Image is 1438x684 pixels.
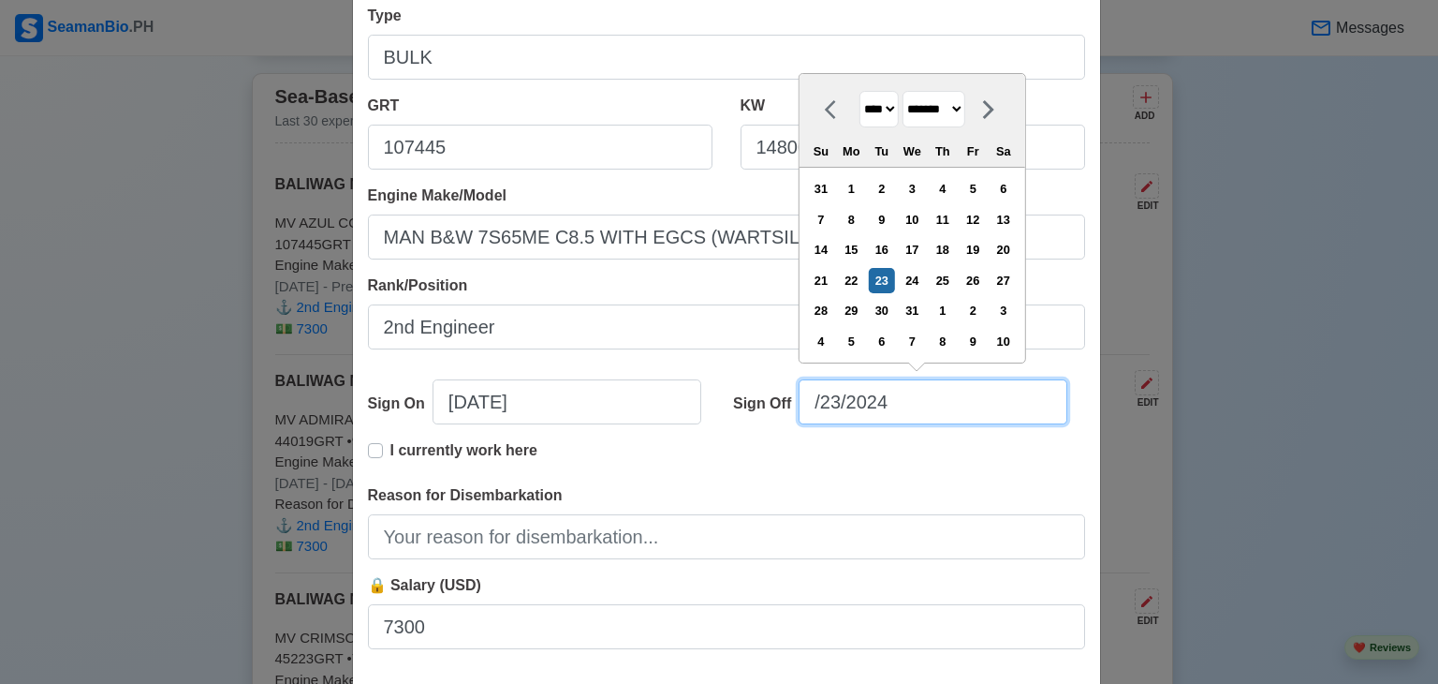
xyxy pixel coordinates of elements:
div: Choose Monday, January 1st, 2024 [839,176,864,201]
div: month 2024-01 [805,174,1019,357]
input: Your reason for disembarkation... [368,514,1085,559]
div: Choose Wednesday, January 3rd, 2024 [900,176,925,201]
div: Choose Tuesday, January 2nd, 2024 [869,176,894,201]
div: Choose Tuesday, January 23rd, 2024 [869,268,894,293]
div: Sign On [368,393,433,415]
input: Ex: Third Officer or 3/OFF [368,305,1085,349]
div: Choose Monday, February 5th, 2024 [839,329,864,354]
div: Choose Thursday, January 4th, 2024 [930,176,955,201]
div: Choose Wednesday, January 10th, 2024 [900,207,925,232]
span: KW [741,97,766,113]
span: 🔒 Salary (USD) [368,577,481,593]
div: Choose Friday, January 19th, 2024 [961,237,986,262]
div: Choose Wednesday, January 31st, 2024 [900,298,925,323]
span: Engine Make/Model [368,187,506,203]
input: ex. 2500 [368,604,1085,649]
div: Choose Thursday, January 11th, 2024 [930,207,955,232]
span: Reason for Disembarkation [368,487,563,503]
span: Type [368,7,402,23]
div: Choose Monday, January 8th, 2024 [839,207,864,232]
input: Bulk, Container, etc. [368,35,1085,80]
div: We [900,139,925,164]
div: Choose Friday, January 26th, 2024 [961,268,986,293]
div: Th [930,139,955,164]
div: Choose Monday, January 29th, 2024 [839,298,864,323]
div: Choose Friday, January 5th, 2024 [961,176,986,201]
div: Choose Wednesday, January 24th, 2024 [900,268,925,293]
div: Fr [961,139,986,164]
div: Choose Wednesday, January 17th, 2024 [900,237,925,262]
div: Choose Wednesday, February 7th, 2024 [900,329,925,354]
div: Choose Monday, January 22nd, 2024 [839,268,864,293]
div: Choose Saturday, January 13th, 2024 [990,207,1016,232]
div: Choose Saturday, January 6th, 2024 [990,176,1016,201]
div: Choose Saturday, February 3rd, 2024 [990,298,1016,323]
p: I currently work here [390,439,537,462]
div: Choose Saturday, January 20th, 2024 [990,237,1016,262]
div: Choose Sunday, January 21st, 2024 [808,268,833,293]
span: GRT [368,97,400,113]
div: Choose Thursday, February 1st, 2024 [930,298,955,323]
div: Choose Sunday, January 7th, 2024 [808,207,833,232]
div: Choose Tuesday, January 30th, 2024 [869,298,894,323]
div: Choose Friday, January 12th, 2024 [961,207,986,232]
div: Choose Friday, February 9th, 2024 [961,329,986,354]
div: Choose Thursday, January 25th, 2024 [930,268,955,293]
input: Ex. Man B&W MC [368,215,1085,260]
input: 8000 [741,125,1085,170]
div: Mo [839,139,864,164]
input: 33922 [368,125,712,170]
div: Choose Friday, February 2nd, 2024 [961,298,986,323]
div: Choose Saturday, January 27th, 2024 [990,268,1016,293]
div: Choose Tuesday, January 16th, 2024 [869,237,894,262]
div: Tu [869,139,894,164]
div: Choose Thursday, January 18th, 2024 [930,237,955,262]
div: Choose Sunday, January 14th, 2024 [808,237,833,262]
div: Su [808,139,833,164]
div: Choose Sunday, December 31st, 2023 [808,176,833,201]
div: Sa [990,139,1016,164]
div: Choose Tuesday, February 6th, 2024 [869,329,894,354]
span: Rank/Position [368,277,468,293]
div: Choose Saturday, February 10th, 2024 [990,329,1016,354]
div: Choose Thursday, February 8th, 2024 [930,329,955,354]
div: Choose Sunday, February 4th, 2024 [808,329,833,354]
div: Choose Tuesday, January 9th, 2024 [869,207,894,232]
div: Choose Sunday, January 28th, 2024 [808,298,833,323]
div: Choose Monday, January 15th, 2024 [839,237,864,262]
div: Sign Off [733,393,799,415]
